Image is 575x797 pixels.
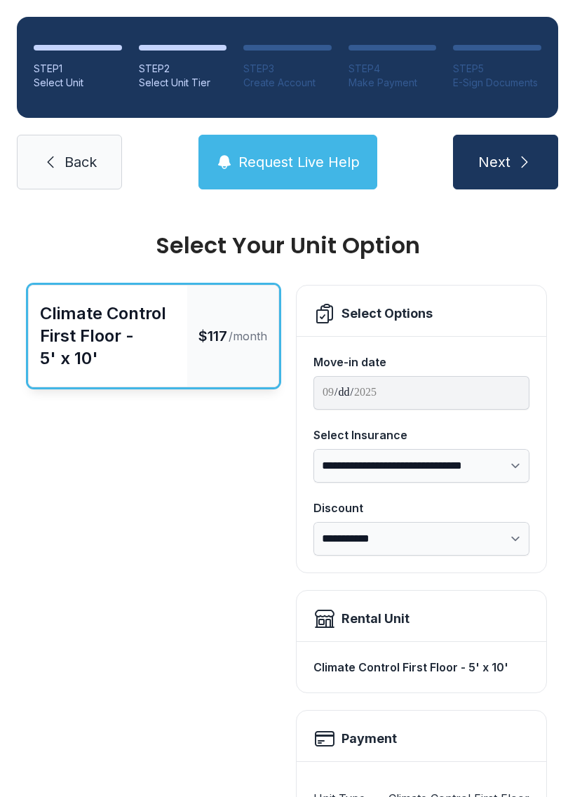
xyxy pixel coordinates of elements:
div: Climate Control First Floor - 5' x 10' [313,653,529,681]
div: Make Payment [349,76,437,90]
div: Select Your Unit Option [28,234,547,257]
div: Select Unit Tier [139,76,227,90]
div: STEP 2 [139,62,227,76]
div: STEP 4 [349,62,437,76]
div: E-Sign Documents [453,76,541,90]
span: /month [229,328,267,344]
span: $117 [198,326,227,346]
select: Discount [313,522,529,556]
div: STEP 5 [453,62,541,76]
div: Move-in date [313,354,529,370]
div: STEP 1 [34,62,122,76]
span: Request Live Help [238,152,360,172]
div: Select Insurance [313,427,529,443]
input: Move-in date [313,376,529,410]
div: Climate Control First Floor - 5' x 10' [40,302,176,370]
div: STEP 3 [243,62,332,76]
span: Next [478,152,510,172]
div: Rental Unit [341,609,410,629]
div: Select Unit [34,76,122,90]
span: Back [65,152,97,172]
div: Select Options [341,304,433,323]
select: Select Insurance [313,449,529,483]
h2: Payment [341,729,397,749]
div: Create Account [243,76,332,90]
div: Discount [313,500,529,516]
